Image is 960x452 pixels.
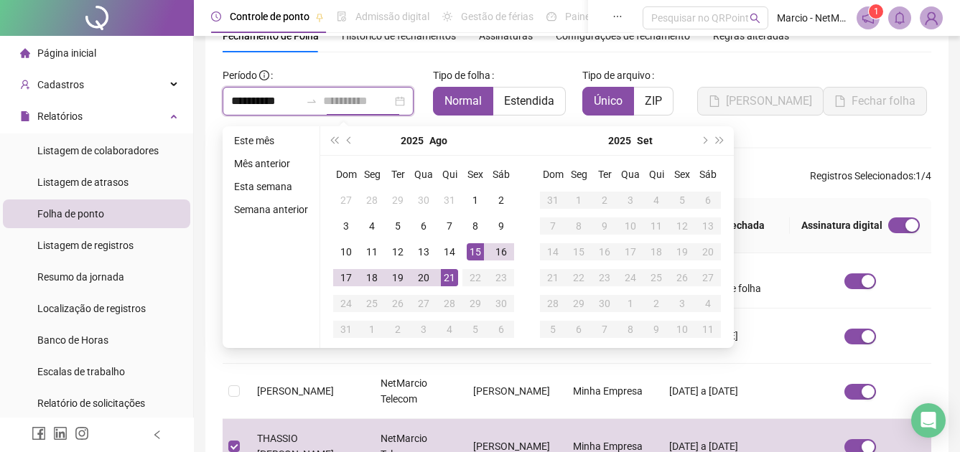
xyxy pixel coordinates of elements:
span: pushpin [315,13,324,22]
td: 2025-08-21 [437,265,462,291]
div: 13 [415,243,432,260]
td: 2025-08-19 [385,265,411,291]
div: 1 [363,321,381,338]
td: 2025-09-19 [669,239,695,265]
td: 2025-09-21 [540,265,566,291]
td: 2025-07-28 [359,187,385,213]
th: Qua [411,161,437,187]
div: 2 [389,321,406,338]
span: Listagem de atrasos [37,176,129,188]
div: 27 [415,295,432,312]
td: 2025-08-28 [437,291,462,316]
td: 2025-08-05 [385,213,411,239]
button: year panel [401,126,424,155]
button: super-next-year [712,126,728,155]
div: 7 [441,217,458,235]
div: 6 [493,321,510,338]
div: 26 [674,269,691,286]
div: 5 [389,217,406,235]
div: 8 [570,217,587,235]
td: 2025-10-01 [618,291,643,316]
span: Painel do DP [565,11,621,22]
span: Banco de Horas [37,334,108,346]
div: 1 [467,192,484,209]
td: 2025-10-04 [695,291,721,316]
button: next-year [696,126,712,155]
td: 2025-08-13 [411,239,437,265]
td: 2025-10-07 [592,316,618,342]
button: month panel [637,126,653,155]
div: 22 [570,269,587,286]
td: 2025-08-26 [385,291,411,316]
td: 2025-08-10 [333,239,359,265]
div: 20 [699,243,717,260]
th: Ter [385,161,411,187]
td: 2025-10-02 [643,291,669,316]
div: 20 [415,269,432,286]
div: 19 [674,243,691,260]
span: Fechamento de Folha [223,30,319,42]
div: 14 [441,243,458,260]
span: Escalas de trabalho [37,366,125,377]
td: 2025-09-04 [643,187,669,213]
td: 2025-09-12 [669,213,695,239]
span: Histórico de fechamentos [342,30,456,42]
span: Relatórios [37,110,83,122]
th: Qui [643,161,669,187]
span: Página inicial [37,47,96,59]
button: [PERSON_NAME] [697,87,824,116]
div: 12 [389,243,406,260]
td: 2025-08-31 [540,187,566,213]
td: 2025-09-27 [695,265,721,291]
td: 2025-09-26 [669,265,695,291]
div: 29 [467,295,484,312]
div: 11 [363,243,381,260]
div: 6 [570,321,587,338]
td: 2025-08-23 [488,265,514,291]
td: 2025-08-04 [359,213,385,239]
td: 2025-10-05 [540,316,566,342]
div: 29 [389,192,406,209]
div: 9 [596,217,613,235]
td: 2025-08-20 [411,265,437,291]
td: 2025-09-09 [592,213,618,239]
th: Sáb [488,161,514,187]
span: Registros Selecionados [810,170,913,182]
div: 11 [648,217,665,235]
div: 15 [570,243,587,260]
div: 17 [622,243,639,260]
td: 2025-08-15 [462,239,488,265]
div: 31 [544,192,561,209]
div: Open Intercom Messenger [911,403,946,438]
div: 24 [622,269,639,286]
span: info-circle [259,70,269,80]
span: sun [442,11,452,22]
div: 31 [441,192,458,209]
span: ZIP [645,94,662,108]
span: Gestão de férias [461,11,533,22]
span: Controle de ponto [230,11,309,22]
td: 2025-09-07 [540,213,566,239]
td: 2025-09-25 [643,265,669,291]
div: 25 [363,295,381,312]
span: Regras alteradas [713,31,789,41]
td: 2025-08-16 [488,239,514,265]
div: 9 [648,321,665,338]
div: 30 [415,192,432,209]
div: 31 [337,321,355,338]
span: to [306,95,317,107]
span: [PERSON_NAME] [257,385,334,397]
span: ellipsis [612,11,623,22]
td: 2025-09-15 [566,239,592,265]
span: Listagem de colaboradores [37,145,159,156]
th: Sex [462,161,488,187]
td: 2025-09-08 [566,213,592,239]
td: 2025-09-22 [566,265,592,291]
td: 2025-09-16 [592,239,618,265]
td: 2025-08-08 [462,213,488,239]
td: 2025-09-03 [411,316,437,342]
li: Este mês [228,132,314,149]
td: 2025-08-11 [359,239,385,265]
th: Qui [437,161,462,187]
span: Admissão digital [355,11,429,22]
